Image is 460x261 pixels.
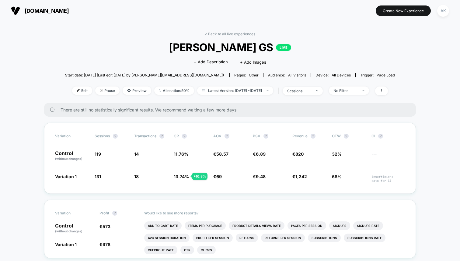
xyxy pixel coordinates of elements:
img: end [362,90,364,91]
li: Returns Per Session [261,234,305,242]
a: < Back to all live experiences [205,32,255,36]
span: € [253,151,266,157]
span: € [99,242,110,247]
span: --- [371,152,405,161]
span: other [249,73,259,77]
button: Create New Experience [376,5,431,16]
li: Ctr [180,246,194,254]
img: rebalance [159,89,161,92]
span: 32% [332,151,342,157]
span: € [292,174,307,179]
div: Audience: [268,73,306,77]
button: ? [159,134,164,139]
li: Returns [236,234,258,242]
li: Signups [329,221,350,230]
span: Pause [95,86,120,95]
li: Signups Rate [353,221,383,230]
span: 6.89 [256,151,266,157]
button: ? [378,134,383,139]
img: calendar [202,89,205,92]
span: Sessions [95,134,110,138]
img: end [267,90,269,91]
li: Pages Per Session [287,221,326,230]
span: € [292,151,304,157]
span: 13.74 % [174,174,189,179]
span: 68% [332,174,342,179]
span: 14 [134,151,139,157]
span: [DOMAIN_NAME] [25,8,69,14]
button: ? [344,134,349,139]
span: | [276,86,283,95]
button: ? [112,211,117,216]
span: 131 [95,174,101,179]
span: Variation 1 [55,174,77,179]
button: ? [113,134,118,139]
button: [DOMAIN_NAME] [9,6,71,16]
span: Preview [123,86,151,95]
div: Pages: [234,73,259,77]
span: Start date: [DATE] (Last edit [DATE] by [PERSON_NAME][EMAIL_ADDRESS][DOMAIN_NAME]) [65,73,224,77]
span: 1,242 [295,174,307,179]
span: + Add Description [194,59,228,65]
img: edit [77,89,80,92]
span: € [99,224,110,229]
span: Insufficient data for CI [371,175,405,183]
span: € [253,174,266,179]
span: 119 [95,151,101,157]
p: Control [55,151,89,161]
span: € [213,174,222,179]
img: end [100,89,103,92]
span: 18 [134,174,139,179]
li: Profit Per Session [193,234,233,242]
span: 58.57 [216,151,228,157]
span: 9.48 [256,174,266,179]
button: ? [225,134,229,139]
li: Subscriptions Rate [344,234,385,242]
button: ? [182,134,187,139]
span: All Visitors [288,73,306,77]
span: CI [371,134,405,139]
span: Variation [55,211,89,216]
span: 978 [103,242,110,247]
li: Add To Cart Rate [144,221,182,230]
div: AK [437,5,449,17]
span: 820 [295,151,304,157]
p: Control [55,223,93,234]
span: Edit [72,86,92,95]
span: all devices [332,73,351,77]
span: OTW [332,134,365,139]
p: Would like to see more reports? [144,211,405,215]
span: € [213,151,228,157]
span: 573 [103,224,110,229]
span: Device: [311,73,355,77]
span: Profit [99,211,109,215]
li: Items Per Purchase [185,221,226,230]
img: end [316,90,318,91]
button: ? [311,134,315,139]
span: (without changes) [55,157,82,160]
span: PSV [253,134,260,138]
span: Variation [55,134,89,139]
span: AOV [213,134,221,138]
div: + 16.8 % [192,173,207,180]
li: Clicks [197,246,216,254]
div: Trigger: [360,73,395,77]
li: Avg Session Duration [144,234,190,242]
span: Revenue [292,134,308,138]
span: Allocation: 50% [154,86,194,95]
li: Product Details Views Rate [229,221,284,230]
span: Page Load [377,73,395,77]
li: Checkout Rate [144,246,177,254]
span: 69 [216,174,222,179]
span: There are still no statistically significant results. We recommend waiting a few more days [61,107,404,112]
span: 11.76 % [174,151,188,157]
p: LIVE [276,44,291,51]
div: sessions [287,89,312,93]
span: + Add Images [240,60,266,65]
span: (without changes) [55,229,82,233]
span: CR [174,134,179,138]
span: [PERSON_NAME] GS [82,41,378,54]
span: Variation 1 [55,242,77,247]
button: ? [263,134,268,139]
span: Latest Version: [DATE] - [DATE] [197,86,273,95]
